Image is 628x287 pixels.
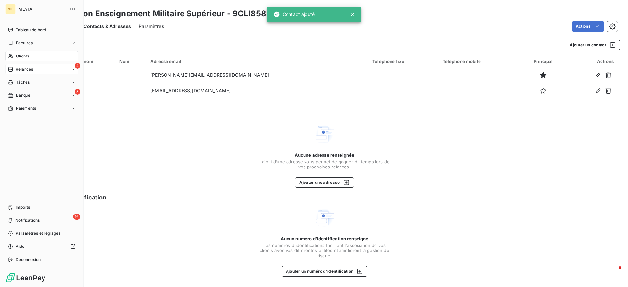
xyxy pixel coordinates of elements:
span: Notifications [15,217,40,223]
a: Tâches [5,77,78,88]
button: Ajouter une adresse [295,177,354,188]
span: Clients [16,53,29,59]
span: Tâches [16,79,30,85]
div: Téléphone mobile [443,59,516,64]
a: Factures [5,38,78,48]
div: Contact ajouté [273,8,315,20]
button: Actions [572,21,604,32]
img: Empty state [314,207,335,228]
td: [PERSON_NAME][EMAIL_ADDRESS][DOMAIN_NAME] [147,67,368,83]
td: [EMAIL_ADDRESS][DOMAIN_NAME] [147,83,368,99]
span: Banque [16,92,30,98]
a: Paiements [5,103,78,114]
a: Paramètres et réglages [5,228,78,239]
span: Aide [16,244,25,249]
button: Ajouter un contact [566,40,620,50]
img: Empty state [314,124,335,145]
div: Principal [524,59,563,64]
span: Paramètres [139,23,164,30]
span: 16 [73,214,80,220]
a: 8Banque [5,90,78,101]
span: Imports [16,204,30,210]
span: MEVIA [18,7,65,12]
div: Nom [119,59,143,64]
span: Paiements [16,105,36,111]
span: Factures [16,40,33,46]
img: Logo LeanPay [5,273,46,283]
div: Actions [571,59,614,64]
a: Imports [5,202,78,213]
span: L’ajout d’une adresse vous permet de gagner du temps lors de vos prochaines relances. [259,159,390,169]
div: Téléphone fixe [372,59,434,64]
span: Paramètres et réglages [16,231,60,236]
span: Déconnexion [16,257,41,263]
div: Adresse email [150,59,364,64]
div: ME [5,4,16,14]
button: Ajouter un numéro d’identification [282,266,368,277]
span: Aucune adresse renseignée [295,152,355,158]
a: Tableau de bord [5,25,78,35]
span: 8 [75,89,80,95]
a: Aide [5,241,78,252]
span: Relances [16,66,33,72]
div: Prénom [77,59,112,64]
span: Les numéros d'identifications facilitent l'association de vos clients avec vos différentes entité... [259,243,390,258]
span: Contacts & Adresses [83,23,131,30]
span: Tableau de bord [16,27,46,33]
a: 4Relances [5,64,78,74]
span: 4 [75,63,80,69]
span: Aucun numéro d’identification renseigné [281,236,369,241]
h3: Direction Enseignement Militaire Supérieur - 9CLI858 [58,8,266,20]
iframe: Intercom live chat [606,265,621,280]
a: Clients [5,51,78,61]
